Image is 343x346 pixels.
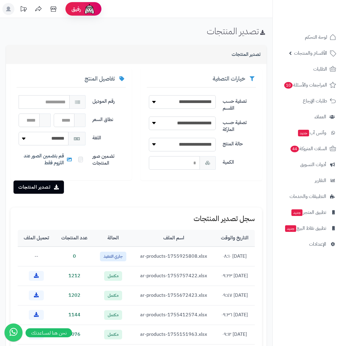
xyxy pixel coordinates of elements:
a: تطبيق نقاط البيعجديد [276,221,339,235]
span: قم بتضمين الصور عند اللزوم فقط [19,153,73,166]
a: وآتس آبجديد [276,126,339,140]
a: طلبات الإرجاع [276,94,339,108]
span: مكتمل [104,330,122,339]
td: ar-products-1755925808.xlsx [133,247,215,266]
label: الكمية [220,156,258,166]
span: 10 [284,82,293,89]
a: السلات المتروكة44 [276,141,339,156]
label: تضمين صور المنتجات [90,150,128,167]
a: التقارير [276,173,339,188]
td: 1202 [55,286,94,305]
label: رقم الموديل [90,95,128,105]
span: تفاصيل المنتج [85,74,115,83]
label: اللغة [90,132,128,141]
th: عدد المنتجات [55,230,94,247]
td: 0 [55,247,94,266]
td: 1076 [55,325,94,344]
td: [DATE] ٠٩:٤٧ [215,286,255,305]
span: التطبيقات والخدمات [290,192,326,201]
span: رفيق [71,5,81,13]
td: [DATE] ٠٩:٢٣ [215,266,255,286]
th: تحميل الملف [18,230,55,247]
label: نطاق السعر [90,114,128,123]
span: طلبات الإرجاع [303,97,327,105]
img: ai-face.png [83,3,95,15]
label: حالة المنتج [220,138,258,147]
td: 1212 [55,266,94,286]
td: [DATE] ٠٩:٣٦ [215,305,255,325]
span: أدوات التسويق [300,160,326,169]
span: جديد [285,225,296,232]
h3: تصدير المنتجات [232,52,260,57]
span: وآتس آب [297,129,326,137]
span: مكتمل [104,271,122,281]
td: 1144 [55,305,94,325]
td: ar-products-1755151963.xlsx [133,325,215,344]
span: تطبيق نقاط البيع [284,224,326,232]
span: الطلبات [313,65,327,73]
th: اسم الملف [133,230,215,247]
td: ar-products-1755757422.xlsx [133,266,215,286]
a: لوحة التحكم [276,30,339,44]
span: لوحة التحكم [305,33,327,41]
td: ar-products-1755672423.xlsx [133,286,215,305]
span: جديد [291,209,302,216]
th: الحالة [94,230,133,247]
th: التاريخ والوقت [215,230,255,247]
td: ar-products-1755412574.xlsx [133,305,215,325]
span: 44 [290,145,299,153]
span: التقارير [315,176,326,185]
input: قم بتضمين الصور عند اللزوم فقط [78,157,83,162]
span: العملاء [314,113,326,121]
span: جديد [298,130,309,136]
span: المراجعات والأسئلة [284,81,327,89]
a: الطلبات [276,62,339,76]
h1: تصدير المنتجات [207,26,266,36]
a: الإعدادات [276,237,339,251]
td: [DATE] ٠٨:١٠ [215,247,255,266]
a: العملاء [276,110,339,124]
span: خيارات التصفية [213,74,245,83]
span: مكتمل [104,291,122,300]
label: تصفية حسب الماركة [220,117,258,133]
span: تطبيق المتجر [291,208,326,217]
a: المراجعات والأسئلة10 [276,78,339,92]
a: أدوات التسويق [276,157,339,172]
span: مكتمل [104,310,122,320]
a: تحديثات المنصة [16,3,31,17]
a: تطبيق المتجرجديد [276,205,339,220]
span: جاري التنفيذ [100,252,126,261]
span: السلات المتروكة [290,144,327,153]
h1: سجل تصدير المنتجات [18,215,255,223]
span: الإعدادات [309,240,326,248]
span: الأقسام والمنتجات [294,49,327,57]
td: -- [18,247,55,266]
td: [DATE] ٠٩:١٢ [215,325,255,344]
button: تصدير المنتجات [14,181,64,194]
a: التطبيقات والخدمات [276,189,339,204]
label: تصفية حسب القسم [220,95,258,112]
